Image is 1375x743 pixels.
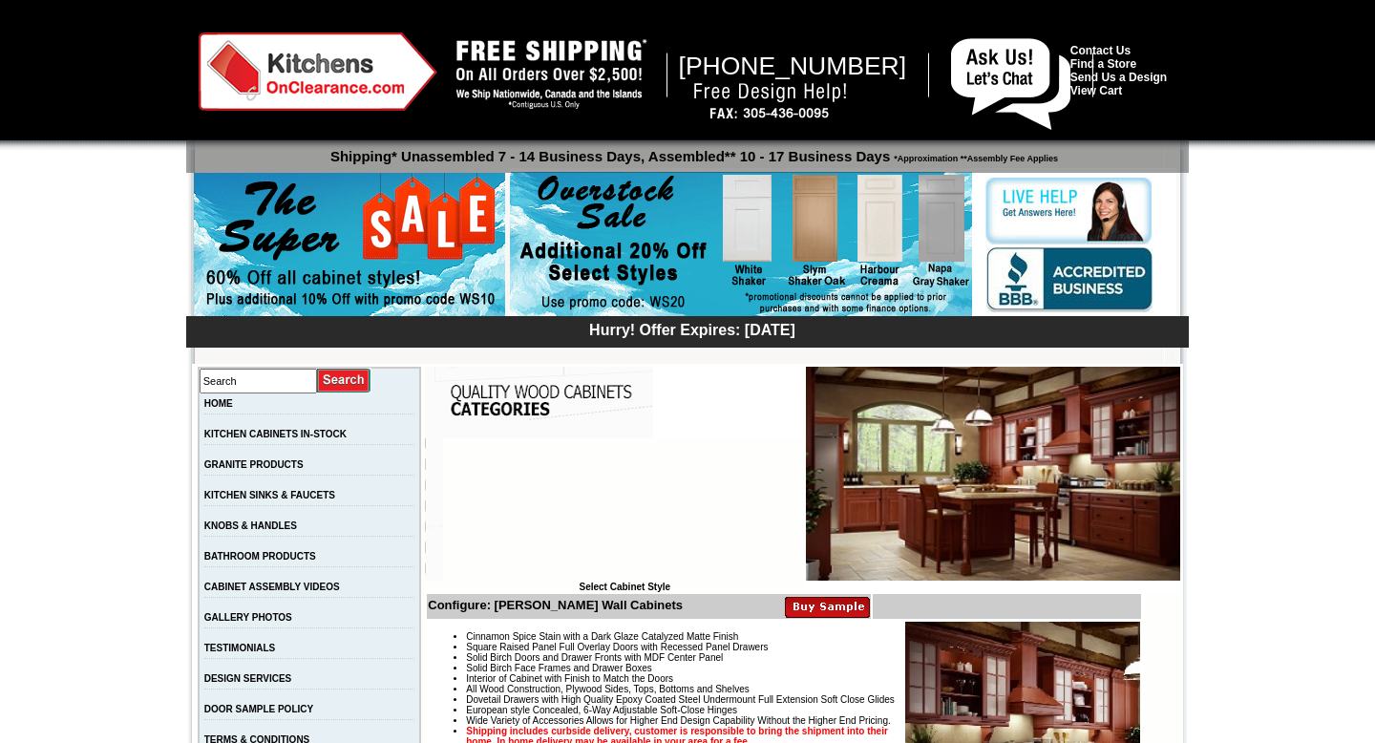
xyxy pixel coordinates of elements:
b: Select Cabinet Style [579,582,670,592]
span: [PHONE_NUMBER] [679,52,907,80]
span: *Approximation **Assembly Fee Applies [890,149,1058,163]
span: Interior of Cabinet with Finish to Match the Doors [466,673,673,684]
span: Dovetail Drawers with High Quality Epoxy Coated Steel Undermount Full Extension Soft Close Glides [466,694,895,705]
div: Hurry! Offer Expires: [DATE] [196,319,1189,339]
span: All Wood Construction, Plywood Sides, Tops, Bottoms and Shelves [466,684,749,694]
iframe: Browser incompatible [443,438,806,582]
span: Cinnamon Spice Stain with a Dark Glaze Catalyzed Matte Finish [466,631,738,642]
a: BATHROOM PRODUCTS [204,551,316,562]
a: KITCHEN SINKS & FAUCETS [204,490,335,500]
a: View Cart [1070,84,1122,97]
span: European style Concealed, 6-Way Adjustable Soft-Close Hinges [466,705,737,715]
a: Find a Store [1070,57,1136,71]
a: Send Us a Design [1070,71,1167,84]
a: DESIGN SERVICES [204,673,292,684]
a: KITCHEN CABINETS IN-STOCK [204,429,347,439]
img: Kitchens on Clearance Logo [199,32,437,111]
img: Catalina Glaze [806,367,1180,581]
a: DOOR SAMPLE POLICY [204,704,313,714]
input: Submit [317,368,371,393]
a: TESTIMONIALS [204,643,275,653]
a: HOME [204,398,233,409]
a: GALLERY PHOTOS [204,612,292,623]
a: GRANITE PRODUCTS [204,459,304,470]
span: Wide Variety of Accessories Allows for Higher End Design Capability Without the Higher End Pricing. [466,715,890,726]
b: Configure: [PERSON_NAME] Wall Cabinets [428,598,683,612]
p: Shipping* Unassembled 7 - 14 Business Days, Assembled** 10 - 17 Business Days [196,139,1189,164]
a: Contact Us [1070,44,1131,57]
a: KNOBS & HANDLES [204,520,297,531]
span: Solid Birch Face Frames and Drawer Boxes [466,663,652,673]
a: CABINET ASSEMBLY VIDEOS [204,582,340,592]
span: Square Raised Panel Full Overlay Doors with Recessed Panel Drawers [466,642,768,652]
span: Solid Birch Doors and Drawer Fronts with MDF Center Panel [466,652,723,663]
